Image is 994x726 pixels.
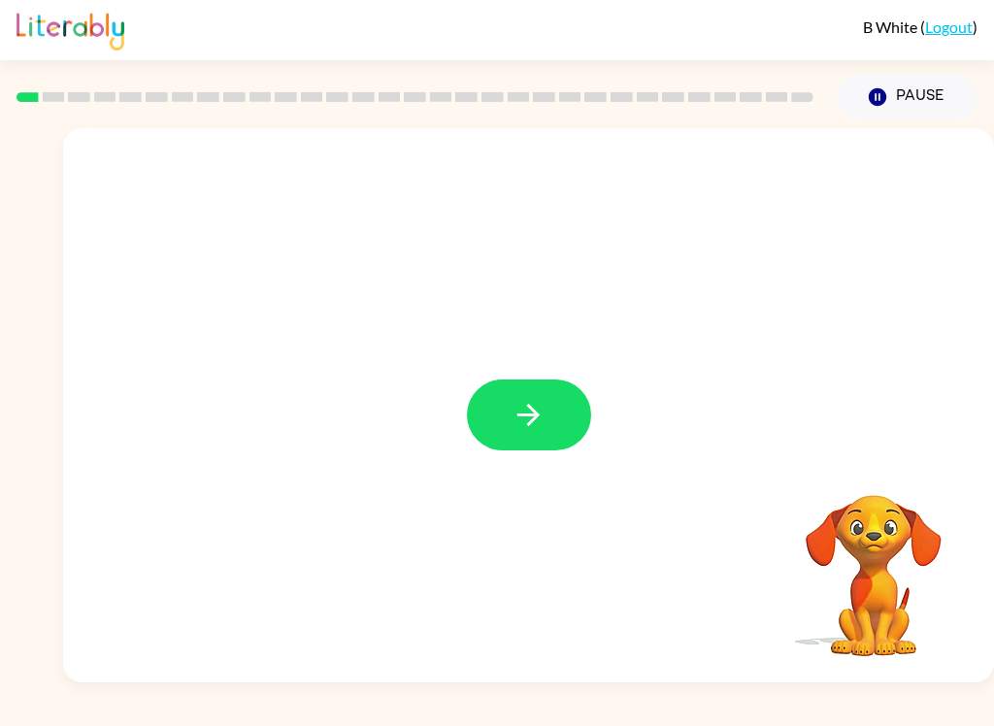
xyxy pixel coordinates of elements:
[777,465,971,659] video: Your browser must support playing .mp4 files to use Literably. Please try using another browser.
[837,75,977,119] button: Pause
[17,8,124,50] img: Literably
[863,17,920,36] span: B White
[925,17,973,36] a: Logout
[863,17,977,36] div: ( )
